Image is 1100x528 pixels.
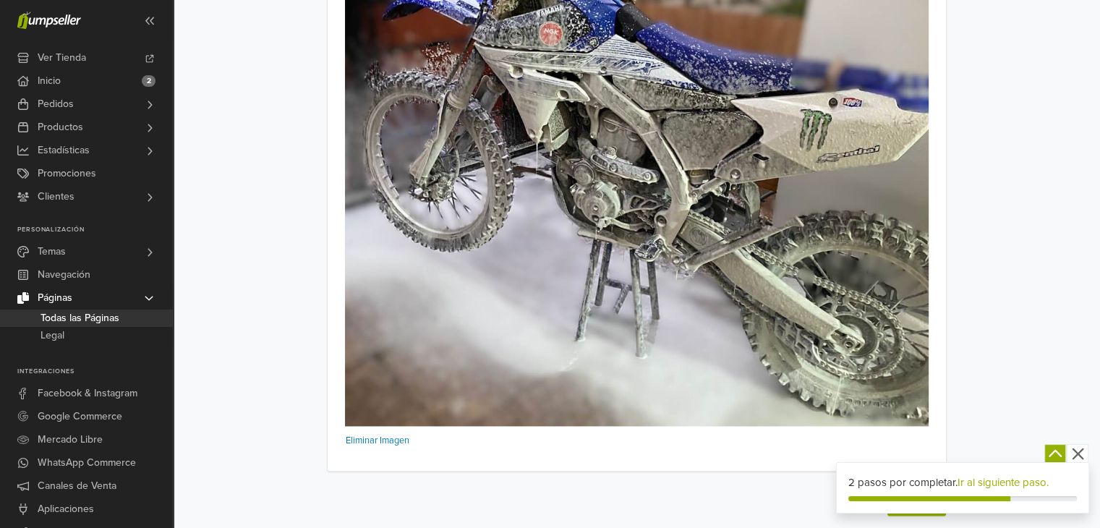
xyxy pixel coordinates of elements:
span: Navegación [38,263,90,286]
span: Mercado Libre [38,428,103,451]
span: 2 [142,75,155,87]
span: Facebook & Instagram [38,382,137,405]
span: Pedidos [38,93,74,116]
span: Inicio [38,69,61,93]
span: Clientes [38,185,74,208]
span: Ver Tienda [38,46,86,69]
span: Promociones [38,162,96,185]
span: WhatsApp Commerce [38,451,136,474]
span: Estadísticas [38,139,90,162]
small: Eliminar Imagen [346,435,409,446]
span: Temas [38,240,66,263]
p: Personalización [17,226,173,234]
span: Todas las Páginas [40,310,119,327]
div: 2 pasos por completar. [848,474,1077,491]
p: Integraciones [17,367,173,376]
span: Google Commerce [38,405,122,428]
span: Productos [38,116,83,139]
button: Eliminar Imagen [345,426,419,454]
span: Legal [40,327,64,344]
span: Canales de Venta [38,474,116,498]
a: Ir al siguiente paso. [958,476,1049,489]
span: Páginas [38,286,72,310]
span: Aplicaciones [38,498,94,521]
